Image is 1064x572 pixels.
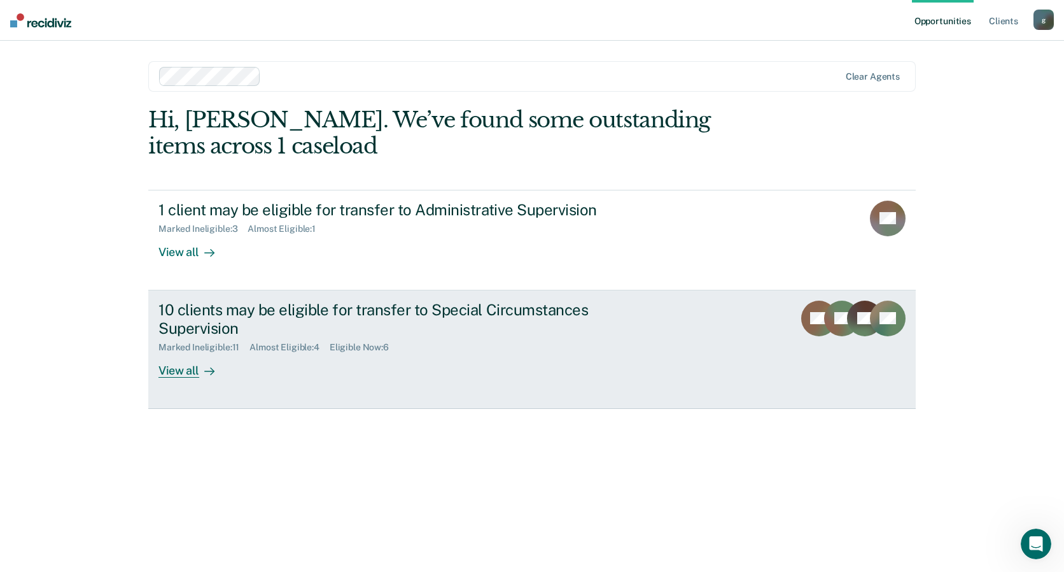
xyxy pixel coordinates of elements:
a: 1 client may be eligible for transfer to Administrative SupervisionMarked Ineligible:3Almost Elig... [148,190,916,290]
div: Eligible Now : 6 [330,342,399,353]
div: Almost Eligible : 1 [248,224,326,234]
div: Hi, [PERSON_NAME]. We’ve found some outstanding items across 1 caseload [148,107,762,159]
div: Marked Ineligible : 3 [158,224,248,234]
div: 1 client may be eligible for transfer to Administrative Supervision [158,201,605,219]
a: 10 clients may be eligible for transfer to Special Circumstances SupervisionMarked Ineligible:11A... [148,290,916,409]
div: 10 clients may be eligible for transfer to Special Circumstances Supervision [158,301,605,338]
img: Recidiviz [10,13,71,27]
div: View all [158,234,230,259]
div: Almost Eligible : 4 [249,342,330,353]
div: Marked Ineligible : 11 [158,342,249,353]
button: g [1033,10,1054,30]
iframe: Intercom live chat [1021,529,1051,559]
div: Clear agents [846,71,900,82]
div: View all [158,353,230,378]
